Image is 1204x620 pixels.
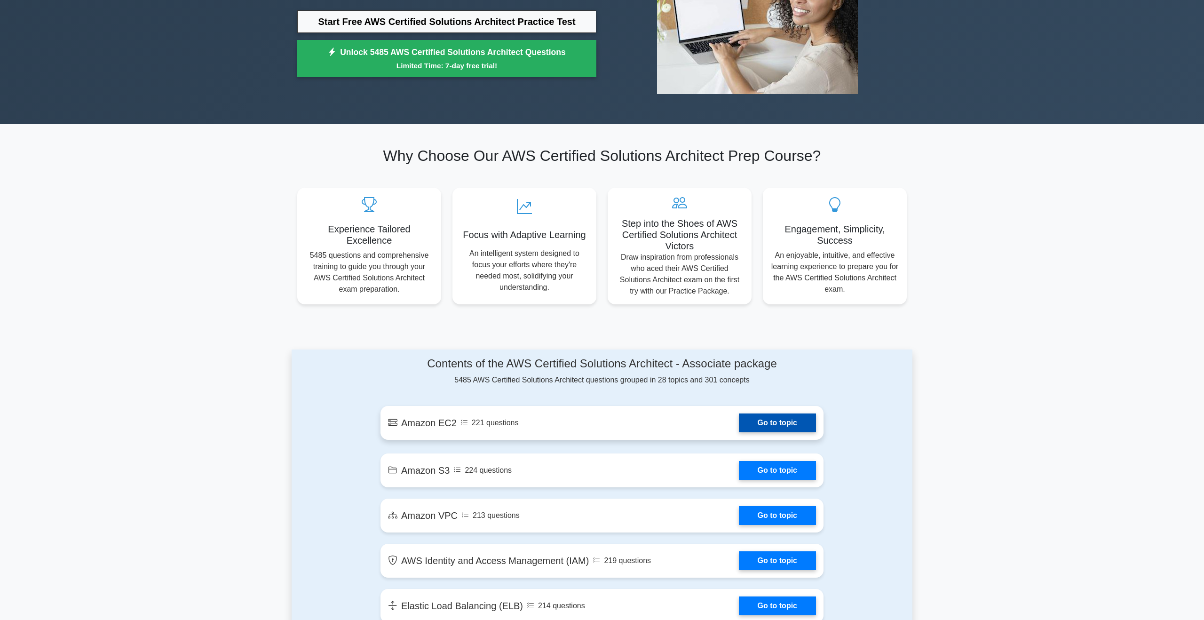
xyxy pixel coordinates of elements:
a: Start Free AWS Certified Solutions Architect Practice Test [297,10,596,33]
a: Go to topic [739,551,816,570]
h4: Contents of the AWS Certified Solutions Architect - Associate package [380,357,824,371]
h2: Why Choose Our AWS Certified Solutions Architect Prep Course? [297,147,907,165]
small: Limited Time: 7-day free trial! [309,60,585,71]
h5: Experience Tailored Excellence [305,223,434,246]
p: An enjoyable, intuitive, and effective learning experience to prepare you for the AWS Certified S... [770,250,899,295]
a: Go to topic [739,506,816,525]
p: An intelligent system designed to focus your efforts where they're needed most, solidifying your ... [460,248,589,293]
p: Draw inspiration from professionals who aced their AWS Certified Solutions Architect exam on the ... [615,252,744,297]
h5: Focus with Adaptive Learning [460,229,589,240]
a: Go to topic [739,461,816,480]
div: 5485 AWS Certified Solutions Architect questions grouped in 28 topics and 301 concepts [380,357,824,386]
h5: Engagement, Simplicity, Success [770,223,899,246]
a: Go to topic [739,596,816,615]
h5: Step into the Shoes of AWS Certified Solutions Architect Victors [615,218,744,252]
p: 5485 questions and comprehensive training to guide you through your AWS Certified Solutions Archi... [305,250,434,295]
a: Go to topic [739,413,816,432]
a: Unlock 5485 AWS Certified Solutions Architect QuestionsLimited Time: 7-day free trial! [297,40,596,78]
